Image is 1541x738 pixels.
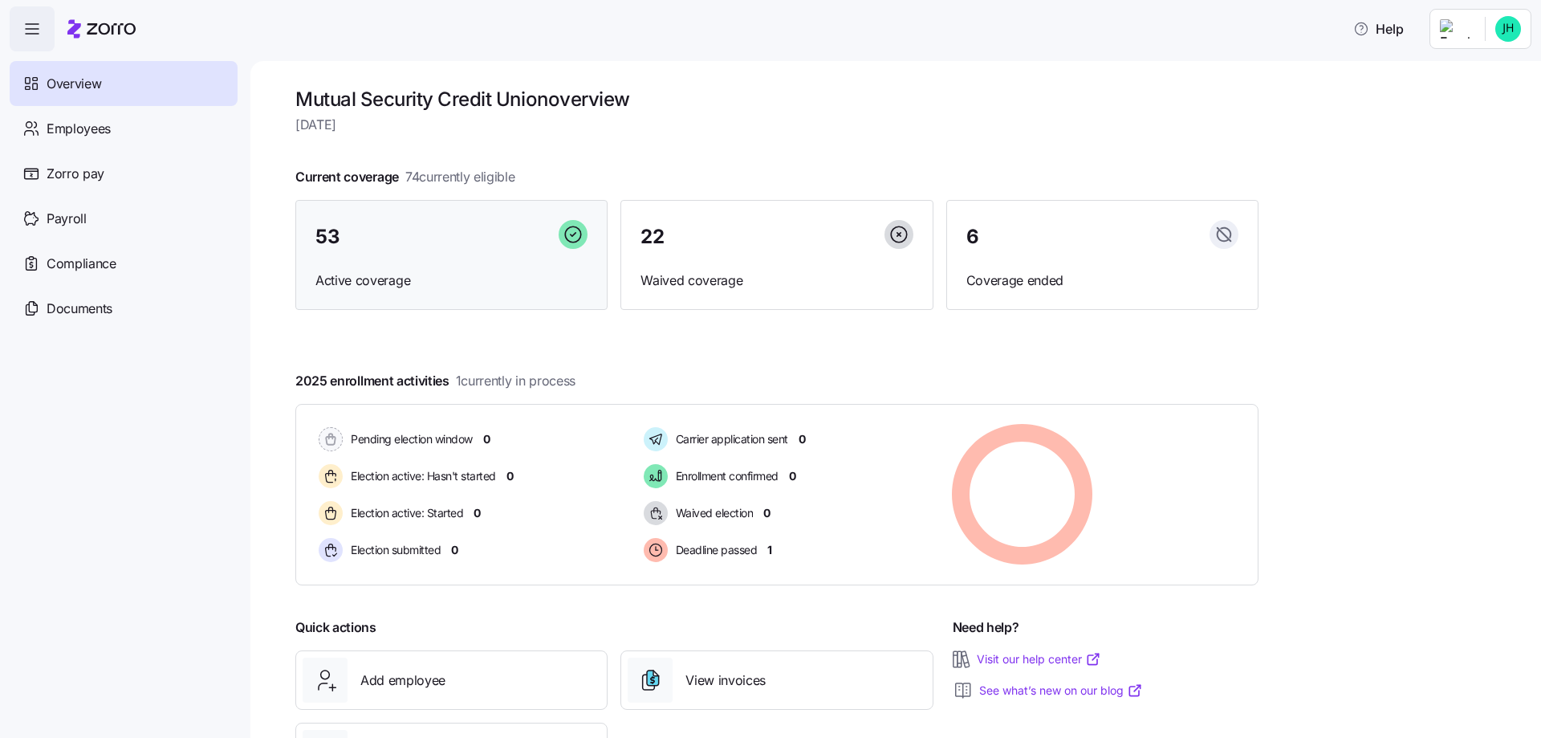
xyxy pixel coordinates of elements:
[979,683,1143,699] a: See what’s new on our blog
[47,209,87,229] span: Payroll
[346,505,463,521] span: Election active: Started
[977,651,1101,667] a: Visit our help center
[640,271,913,291] span: Waived coverage
[315,227,340,247] span: 53
[451,542,458,558] span: 0
[346,542,441,558] span: Election submitted
[10,151,238,196] a: Zorro pay
[315,271,588,291] span: Active coverage
[10,196,238,241] a: Payroll
[671,468,779,484] span: Enrollment confirmed
[360,671,445,691] span: Add employee
[405,167,515,187] span: 74 currently eligible
[1440,19,1472,39] img: Employer logo
[671,431,788,447] span: Carrier application sent
[47,164,104,184] span: Zorro pay
[295,167,515,187] span: Current coverage
[10,61,238,106] a: Overview
[1353,19,1404,39] span: Help
[10,241,238,286] a: Compliance
[295,371,575,391] span: 2025 enrollment activities
[966,227,979,247] span: 6
[506,468,514,484] span: 0
[1495,16,1521,42] img: 8c8e6c77ffa765d09eea4464d202a615
[671,505,754,521] span: Waived election
[953,618,1019,638] span: Need help?
[799,431,806,447] span: 0
[966,271,1238,291] span: Coverage ended
[763,505,770,521] span: 0
[346,468,496,484] span: Election active: Hasn't started
[767,542,772,558] span: 1
[10,106,238,151] a: Employees
[295,115,1258,135] span: [DATE]
[295,618,376,638] span: Quick actions
[10,286,238,331] a: Documents
[1340,13,1417,45] button: Help
[346,431,473,447] span: Pending election window
[47,74,101,94] span: Overview
[456,371,575,391] span: 1 currently in process
[295,87,1258,112] h1: Mutual Security Credit Union overview
[640,227,664,247] span: 22
[47,299,112,319] span: Documents
[685,671,766,691] span: View invoices
[47,119,111,139] span: Employees
[671,542,758,558] span: Deadline passed
[789,468,796,484] span: 0
[474,505,481,521] span: 0
[483,431,490,447] span: 0
[47,254,116,274] span: Compliance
